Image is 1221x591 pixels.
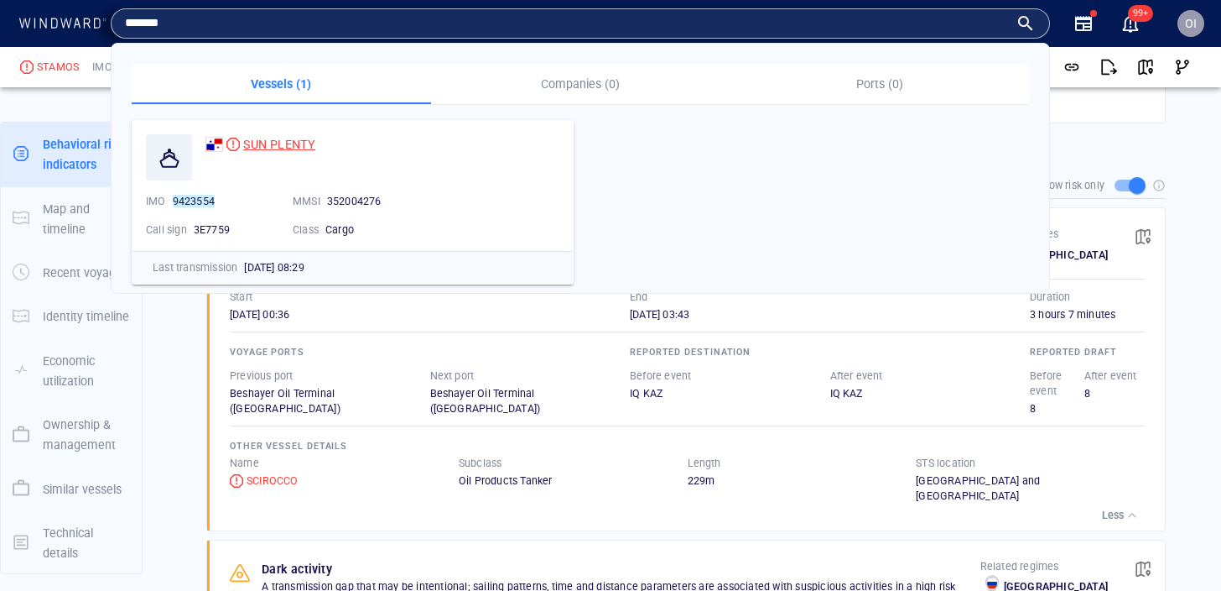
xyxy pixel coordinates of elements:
[1,426,142,442] a: Ownership & management
[173,195,215,207] mark: 9423554
[1,308,142,324] a: Identity timeline
[916,473,1145,504] div: [GEOGRAPHIC_DATA] and [GEOGRAPHIC_DATA]
[459,456,502,471] p: Subclass
[184,17,198,42] div: Compliance Activities
[441,74,720,94] p: Companies (0)
[230,456,259,471] p: Name
[142,74,421,94] p: Vessels (1)
[1,511,142,576] button: Technical details
[1,210,142,226] a: Map and timeline
[282,426,354,452] div: [DATE] - [DATE]
[1125,551,1161,588] button: View on map
[1120,13,1140,34] button: 99+
[325,222,426,238] div: Cargo
[1185,17,1197,30] span: OI
[980,559,1108,574] p: Related regimes
[630,290,648,305] p: End
[226,138,240,151] div: High risk
[230,347,304,358] span: Voyage ports
[230,441,347,452] span: Other vessel details
[1090,49,1127,86] button: Export report
[86,17,116,42] div: (9169)
[43,134,130,175] p: Behavioral risk indicators
[230,496,304,515] a: Mapbox logo
[43,523,130,564] p: Technical details
[630,347,751,358] span: Reported destination
[92,60,112,75] p: IMO
[1,264,142,280] a: Recent voyage
[888,60,916,86] div: tooltips.createAOI
[194,223,230,236] span: 3E7759
[230,369,294,384] p: Previous port
[153,260,237,275] p: Last transmission
[327,195,382,207] span: 352004276
[1004,248,1108,263] p: [GEOGRAPHIC_DATA]
[1,123,142,187] button: Behavioral risk indicators
[1030,347,1117,358] span: Reported draft
[630,369,691,384] p: Before event
[1117,10,1144,37] a: 99+
[630,386,830,401] div: IQ KAZ
[1,146,142,162] a: Behavioral risk indicators
[230,386,430,416] div: Beshayer Oil Terminal ([GEOGRAPHIC_DATA])
[230,473,299,489] a: SCIROCCO
[1128,5,1153,22] span: 99+
[740,74,1019,94] p: Ports (0)
[796,60,838,86] button: Export vessel information
[430,386,631,416] div: Beshayer Oil Terminal ([GEOGRAPHIC_DATA])
[1150,515,1208,578] iframe: Chat
[1,468,142,511] button: Similar vessels
[43,306,129,327] p: Identity timeline
[1053,49,1090,86] button: Get link
[430,369,475,384] p: Next port
[1,339,142,404] button: Economic utilization
[293,194,320,209] p: MMSI
[888,60,916,86] button: Create an AOI.
[146,194,166,209] p: IMO
[243,134,315,154] span: SUN PLENTY
[1174,7,1208,40] button: OI
[230,308,289,321] span: [DATE] 00:36
[1102,508,1124,523] p: Less
[1030,290,1071,305] p: Duration
[293,222,319,238] p: Class
[43,415,130,456] p: Ownership & management
[459,473,688,489] div: Oil Products Tanker
[688,473,917,489] div: 229 m
[1,403,142,468] button: Ownership & management
[43,263,122,283] p: Recent voyage
[247,473,299,489] div: SCIROCCO
[863,60,888,86] div: Toggle vessel historical path
[1030,401,1084,416] div: 8
[37,60,79,75] div: STAMOS
[230,474,243,488] div: High risk
[1164,49,1201,86] button: Visual Link Analysis
[243,138,315,151] span: SUN PLENTY
[43,199,130,240] p: Map and timeline
[1084,369,1137,384] p: After event
[1,480,142,496] a: Similar vessels
[830,369,883,384] p: After event
[20,60,34,74] div: High risk
[8,17,82,42] div: Activity timeline
[230,290,252,305] p: Start
[262,559,332,579] p: Dark activity
[1,251,142,295] button: Recent voyage
[1120,13,1140,34] div: Notification center
[43,351,130,392] p: Economic utilization
[1,187,142,252] button: Map and timeline
[688,456,721,471] p: Length
[43,479,122,499] p: Similar vessels
[1030,307,1145,322] div: 3 hours 7 minutes
[247,431,278,444] span: 7 days
[1098,504,1145,527] button: Less
[1030,369,1084,399] p: Before event
[205,134,315,154] a: SUN PLENTY
[916,60,941,86] div: Toggle map information layers
[1,362,142,378] a: Economic utilization
[1,534,142,550] a: Technical details
[244,261,304,274] span: [DATE] 08:29
[233,424,388,453] button: 7 days[DATE]-[DATE]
